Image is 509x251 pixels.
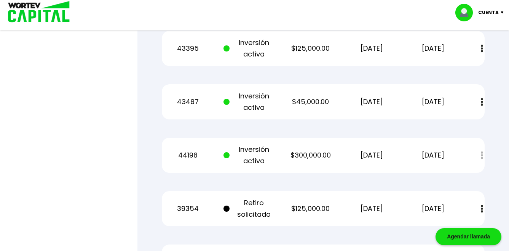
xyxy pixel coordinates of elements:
p: Cuenta [478,7,499,18]
p: [DATE] [407,43,459,54]
p: Inversión activa [223,90,275,113]
div: Agendar llamada [436,228,501,245]
p: [DATE] [407,96,459,108]
p: Retiro solicitado [223,197,275,220]
p: [DATE] [346,150,398,161]
p: [DATE] [407,150,459,161]
p: 43395 [162,43,214,54]
p: Inversión activa [223,144,275,167]
p: [DATE] [407,203,459,214]
p: $125,000.00 [285,203,337,214]
p: $300,000.00 [285,150,337,161]
p: $45,000.00 [285,96,337,108]
img: icon-down [499,11,509,14]
img: profile-image [455,4,478,21]
p: 39354 [162,203,214,214]
p: $125,000.00 [285,43,337,54]
p: 43487 [162,96,214,108]
p: [DATE] [346,96,398,108]
p: Inversión activa [223,37,275,60]
p: 44198 [162,150,214,161]
p: [DATE] [346,43,398,54]
p: [DATE] [346,203,398,214]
